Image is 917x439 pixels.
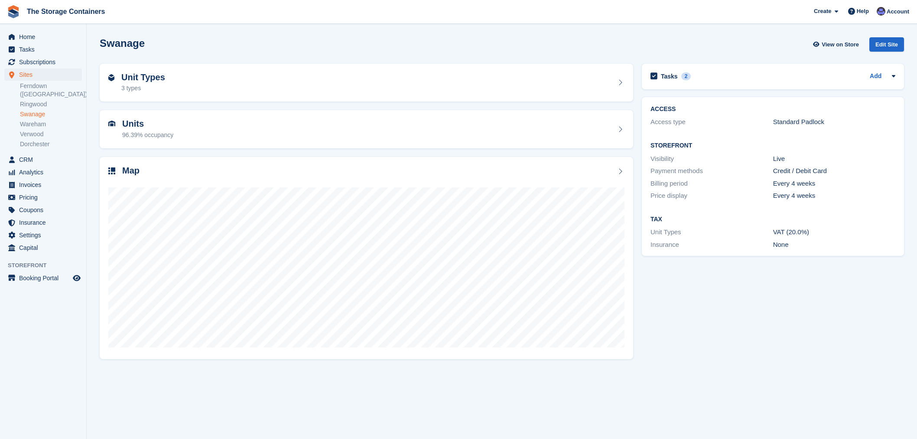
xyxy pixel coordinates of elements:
a: menu [4,204,82,216]
span: Booking Portal [19,272,71,284]
div: Every 4 weeks [773,179,896,189]
a: menu [4,242,82,254]
a: Ferndown ([GEOGRAPHIC_DATA]) [20,82,82,98]
a: menu [4,179,82,191]
a: menu [4,229,82,241]
a: Wareham [20,120,82,128]
h2: Tax [650,216,895,223]
span: CRM [19,154,71,166]
h2: Unit Types [121,72,165,82]
div: VAT (20.0%) [773,227,896,237]
span: Settings [19,229,71,241]
a: Ringwood [20,100,82,108]
div: Price display [650,191,773,201]
div: None [773,240,896,250]
h2: Map [122,166,140,176]
span: Account [887,7,909,16]
img: Dan Excell [877,7,885,16]
a: Swanage [20,110,82,118]
a: menu [4,191,82,203]
span: Pricing [19,191,71,203]
a: menu [4,216,82,229]
div: Billing period [650,179,773,189]
span: Coupons [19,204,71,216]
img: unit-icn-7be61d7bf1b0ce9d3e12c5938cc71ed9869f7b940bace4675aadf7bd6d80202e.svg [108,121,115,127]
img: unit-type-icn-2b2737a686de81e16bb02015468b77c625bbabd49415b5ef34ead5e3b44a266d.svg [108,74,114,81]
a: menu [4,43,82,56]
a: Verwood [20,130,82,138]
h2: Swanage [100,37,145,49]
div: Credit / Debit Card [773,166,896,176]
div: Visibility [650,154,773,164]
div: 2 [681,72,691,80]
span: Storefront [8,261,86,270]
span: Sites [19,69,71,81]
a: Add [870,72,881,82]
span: View on Store [822,40,859,49]
a: menu [4,69,82,81]
span: Create [814,7,831,16]
span: Tasks [19,43,71,56]
a: The Storage Containers [23,4,108,19]
div: Unit Types [650,227,773,237]
div: Insurance [650,240,773,250]
a: menu [4,166,82,178]
div: Live [773,154,896,164]
h2: ACCESS [650,106,895,113]
h2: Tasks [661,72,678,80]
span: Home [19,31,71,43]
div: Access type [650,117,773,127]
img: map-icn-33ee37083ee616e46c38cad1a60f524a97daa1e2b2c8c0bc3eb3415660979fc1.svg [108,167,115,174]
div: Every 4 weeks [773,191,896,201]
span: Invoices [19,179,71,191]
a: menu [4,56,82,68]
div: Payment methods [650,166,773,176]
span: Analytics [19,166,71,178]
h2: Units [122,119,173,129]
a: Dorchester [20,140,82,148]
h2: Storefront [650,142,895,149]
a: Unit Types 3 types [100,64,633,102]
a: menu [4,31,82,43]
a: Units 96.39% occupancy [100,110,633,148]
span: Capital [19,242,71,254]
div: Standard Padlock [773,117,896,127]
div: 3 types [121,84,165,93]
a: Map [100,157,633,360]
span: Help [857,7,869,16]
span: Subscriptions [19,56,71,68]
a: Edit Site [869,37,904,55]
a: View on Store [812,37,862,52]
a: menu [4,154,82,166]
img: stora-icon-8386f47178a22dfd0bd8f6a31ec36ba5ce8667c1dd55bd0f319d3a0aa187defe.svg [7,5,20,18]
a: Preview store [72,273,82,283]
div: 96.39% occupancy [122,131,173,140]
span: Insurance [19,216,71,229]
a: menu [4,272,82,284]
div: Edit Site [869,37,904,52]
